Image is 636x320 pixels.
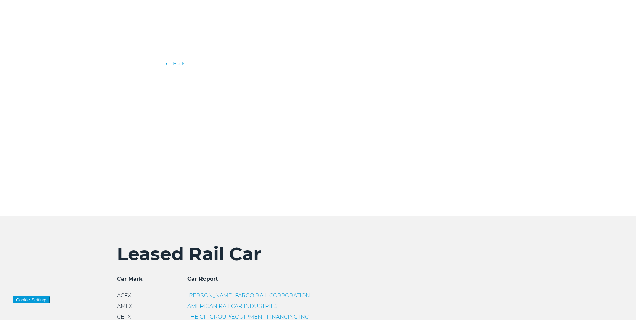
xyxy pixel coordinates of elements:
a: THE CIT GROUP/EQUIPMENT FINANCING INC [187,314,309,320]
span: Car Mark [117,276,143,282]
h2: Leased Rail Car [117,243,519,265]
span: CBTX [117,314,131,320]
span: AMFX [117,303,132,309]
span: Car Report [187,276,218,282]
button: Cookie Settings [13,296,50,303]
a: Back [166,60,471,67]
a: AMERICAN RAILCAR INDUSTRIES [187,303,278,309]
a: [PERSON_NAME] FARGO RAIL CORPORATION [187,292,310,299]
span: ACFX [117,292,131,299]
